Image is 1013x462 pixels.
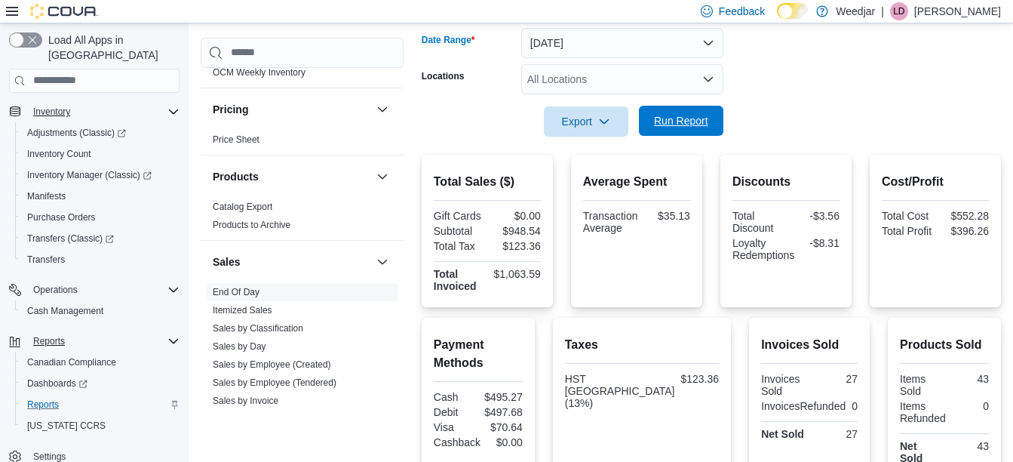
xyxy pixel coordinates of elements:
[938,225,989,237] div: $396.26
[702,73,714,85] button: Open list of options
[938,210,989,222] div: $552.28
[21,166,158,184] a: Inventory Manager (Classic)
[42,32,180,63] span: Load All Apps in [GEOGRAPHIC_DATA]
[732,173,840,191] h2: Discounts
[21,145,97,163] a: Inventory Count
[947,373,989,385] div: 43
[15,300,186,322] button: Cash Management
[481,421,523,433] div: $70.64
[434,225,484,237] div: Subtotal
[422,34,475,46] label: Date Range
[882,210,932,222] div: Total Cost
[21,251,180,269] span: Transfers
[27,399,59,411] span: Reports
[490,210,541,222] div: $0.00
[27,103,76,121] button: Inventory
[27,103,180,121] span: Inventory
[213,359,331,371] span: Sales by Employee (Created)
[761,336,858,354] h2: Invoices Sold
[434,391,475,403] div: Cash
[213,322,303,334] span: Sales by Classification
[201,63,404,88] div: OCM
[27,190,66,202] span: Manifests
[21,208,102,226] a: Purchase Orders
[812,428,858,440] div: 27
[213,134,259,146] span: Price Sheet
[33,284,78,296] span: Operations
[836,2,875,20] p: Weedjar
[15,122,186,143] a: Adjustments (Classic)
[27,148,91,160] span: Inventory Count
[21,374,94,393] a: Dashboards
[27,254,65,266] span: Transfers
[213,102,370,117] button: Pricing
[15,373,186,394] a: Dashboards
[213,395,278,407] span: Sales by Invoice
[900,336,989,354] h2: Products Sold
[27,332,180,350] span: Reports
[521,28,723,58] button: [DATE]
[27,281,84,299] button: Operations
[952,400,989,412] div: 0
[947,440,989,452] div: 43
[490,225,541,237] div: $948.54
[3,101,186,122] button: Inventory
[213,67,305,78] a: OCM Weekly Inventory
[481,391,523,403] div: $495.27
[27,356,116,368] span: Canadian Compliance
[434,436,480,448] div: Cashback
[213,341,266,352] a: Sales by Day
[481,406,523,418] div: $497.68
[761,428,804,440] strong: Net Sold
[27,332,71,350] button: Reports
[21,353,180,371] span: Canadian Compliance
[852,400,858,412] div: 0
[21,166,180,184] span: Inventory Manager (Classic)
[21,396,180,414] span: Reports
[213,414,321,424] a: Sales by Invoice & Product
[882,173,989,191] h2: Cost/Profit
[893,2,904,20] span: LD
[15,415,186,436] button: [US_STATE] CCRS
[15,249,186,270] button: Transfers
[882,225,932,237] div: Total Profit
[21,124,132,142] a: Adjustments (Classic)
[21,124,180,142] span: Adjustments (Classic)
[422,70,465,82] label: Locations
[27,377,87,390] span: Dashboards
[21,302,109,320] a: Cash Management
[789,210,840,222] div: -$3.56
[213,323,303,334] a: Sales by Classification
[21,417,112,435] a: [US_STATE] CCRS
[434,268,477,292] strong: Total Invoiced
[21,208,180,226] span: Purchase Orders
[213,286,259,298] span: End Of Day
[213,102,248,117] h3: Pricing
[213,219,290,231] span: Products to Archive
[490,240,541,252] div: $123.36
[27,169,152,181] span: Inventory Manager (Classic)
[890,2,908,20] div: Lauren Daniels
[21,353,122,371] a: Canadian Compliance
[213,413,321,425] span: Sales by Invoice & Product
[21,396,65,414] a: Reports
[21,417,180,435] span: Washington CCRS
[565,336,719,354] h2: Taxes
[27,127,126,139] span: Adjustments (Classic)
[27,420,106,432] span: [US_STATE] CCRS
[213,201,272,213] span: Catalog Export
[33,106,70,118] span: Inventory
[583,173,690,191] h2: Average Spent
[881,2,884,20] p: |
[213,396,278,406] a: Sales by Invoice
[213,220,290,230] a: Products to Archive
[21,145,180,163] span: Inventory Count
[487,436,523,448] div: $0.00
[27,211,96,223] span: Purchase Orders
[15,394,186,415] button: Reports
[434,336,523,372] h2: Payment Methods
[213,169,259,184] h3: Products
[21,229,180,248] span: Transfers (Classic)
[900,373,941,397] div: Items Sold
[201,198,404,240] div: Products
